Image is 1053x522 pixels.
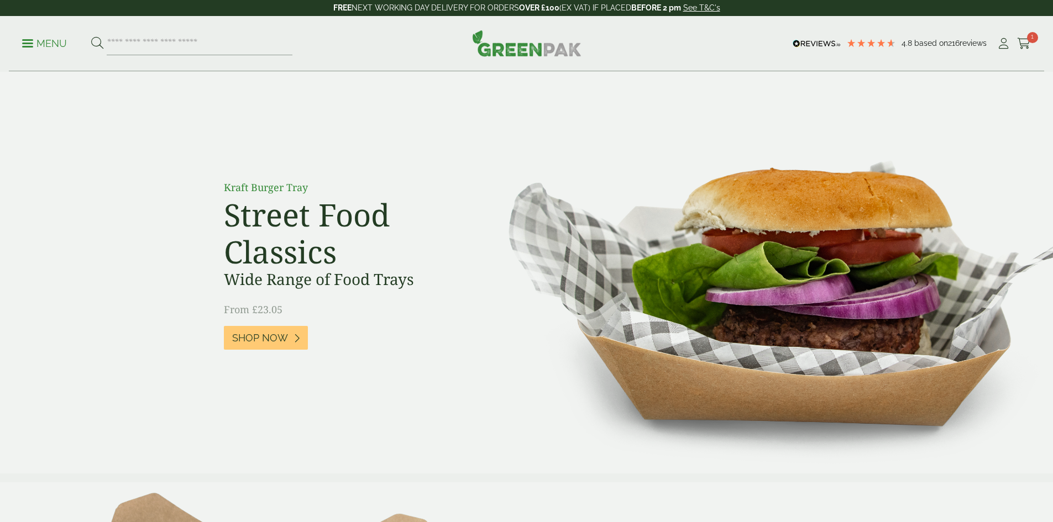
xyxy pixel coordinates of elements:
span: Shop Now [232,332,288,344]
img: Street Food Classics [474,72,1053,473]
span: reviews [960,39,987,48]
i: Cart [1017,38,1031,49]
h2: Street Food Classics [224,196,473,270]
span: 216 [948,39,960,48]
strong: FREE [333,3,352,12]
strong: OVER £100 [519,3,559,12]
img: GreenPak Supplies [472,30,581,56]
span: Based on [914,39,948,48]
p: Menu [22,37,67,50]
a: Menu [22,37,67,48]
h3: Wide Range of Food Trays [224,270,473,289]
a: Shop Now [224,326,308,350]
span: 1 [1027,32,1038,43]
i: My Account [997,38,1010,49]
span: From £23.05 [224,303,282,316]
p: Kraft Burger Tray [224,180,473,195]
a: 1 [1017,35,1031,52]
span: 4.8 [902,39,914,48]
strong: BEFORE 2 pm [631,3,681,12]
div: 4.79 Stars [846,38,896,48]
a: See T&C's [683,3,720,12]
img: REVIEWS.io [793,40,841,48]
